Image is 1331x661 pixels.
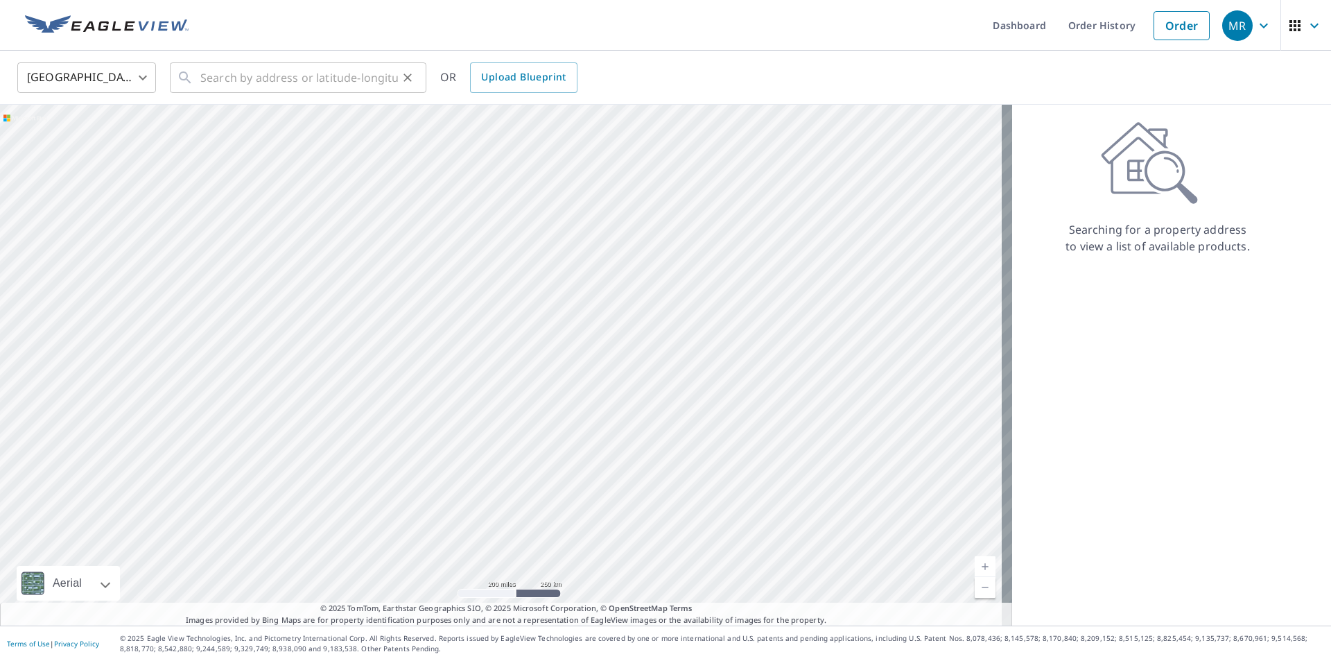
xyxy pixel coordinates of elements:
p: © 2025 Eagle View Technologies, Inc. and Pictometry International Corp. All Rights Reserved. Repo... [120,633,1324,654]
div: MR [1222,10,1253,41]
div: OR [440,62,577,93]
a: Terms of Use [7,639,50,649]
a: Terms [670,603,693,613]
div: Aerial [49,566,86,601]
div: Aerial [17,566,120,601]
span: © 2025 TomTom, Earthstar Geographics SIO, © 2025 Microsoft Corporation, © [320,603,693,615]
input: Search by address or latitude-longitude [200,58,398,97]
a: Current Level 5, Zoom In [975,556,995,577]
div: [GEOGRAPHIC_DATA] [17,58,156,97]
p: | [7,639,99,648]
span: Upload Blueprint [481,69,566,86]
a: Privacy Policy [54,639,99,649]
a: Order [1154,11,1210,40]
a: OpenStreetMap [609,603,667,613]
button: Clear [398,68,417,87]
a: Upload Blueprint [470,62,577,93]
a: Current Level 5, Zoom Out [975,577,995,598]
p: Searching for a property address to view a list of available products. [1065,221,1251,255]
img: EV Logo [25,15,189,36]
